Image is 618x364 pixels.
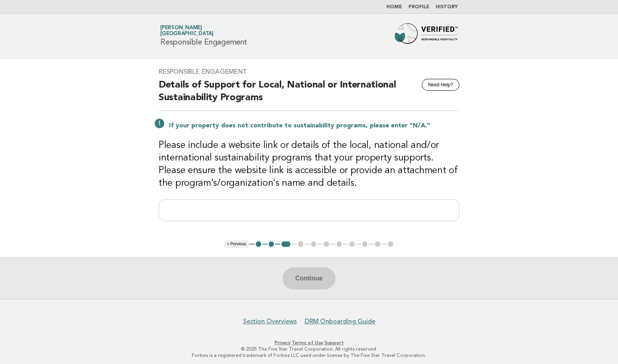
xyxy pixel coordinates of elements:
p: Forbes is a registered trademark of Forbes LLC used under license by The Five Star Travel Corpora... [67,352,551,358]
button: Need Help? [422,79,459,91]
p: · · [67,340,551,346]
a: History [436,5,458,9]
h3: Please include a website link or details of the local, national and/or international sustainabili... [159,139,459,190]
button: < Previous [224,240,249,248]
a: Terms of Use [292,340,323,345]
button: 3 [280,240,292,248]
a: DRM Onboarding Guide [305,317,375,325]
button: 1 [255,240,262,248]
p: If your property does not contribute to sustainability programs, please enter "N/A." [169,122,459,130]
a: Section Overviews [243,317,297,325]
a: [PERSON_NAME][GEOGRAPHIC_DATA] [160,25,213,36]
a: Privacy [275,340,290,345]
p: © 2025 The Five Star Travel Corporation. All rights reserved. [67,346,551,352]
a: Profile [408,5,429,9]
span: [GEOGRAPHIC_DATA] [160,32,213,37]
img: Forbes Travel Guide [395,23,458,49]
a: Support [324,340,344,345]
button: 2 [268,240,275,248]
a: Home [386,5,402,9]
h2: Details of Support for Local, National or International Sustainability Programs [159,79,459,111]
h3: Responsible Engagement [159,68,459,76]
h1: Responsible Engagement [160,26,247,46]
